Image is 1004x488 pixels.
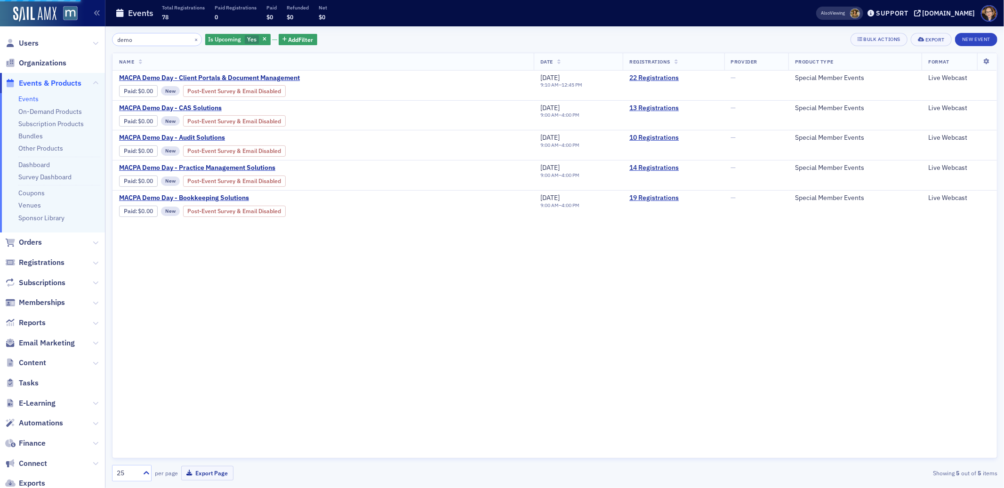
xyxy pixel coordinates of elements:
[928,164,990,172] div: Live Webcast
[19,257,64,268] span: Registrations
[5,398,56,408] a: E-Learning
[981,5,997,22] span: Profile
[247,35,257,43] span: Yes
[540,104,560,112] span: [DATE]
[56,6,78,22] a: View Homepage
[319,13,325,21] span: $0
[540,58,553,65] span: Date
[119,85,158,96] div: Paid: 22 - $0
[19,438,46,448] span: Finance
[119,58,134,65] span: Name
[63,6,78,21] img: SailAMX
[138,118,153,125] span: $0.00
[183,85,286,96] div: Post-Event Survey
[124,118,136,125] a: Paid
[795,134,915,142] div: Special Member Events
[181,466,233,480] button: Export Page
[13,7,56,22] img: SailAMX
[911,33,952,46] button: Export
[138,208,153,215] span: $0.00
[540,73,560,82] span: [DATE]
[976,469,983,477] strong: 5
[119,74,300,82] span: MACPA Demo Day - Client Portals & Document Management
[629,104,717,112] a: 13 Registrations
[629,58,670,65] span: Registrations
[19,237,42,248] span: Orders
[864,37,900,42] div: Bulk Actions
[821,10,845,16] span: Viewing
[119,115,158,127] div: Paid: 13 - $0
[119,176,158,187] div: Paid: 14 - $0
[119,74,366,82] a: MACPA Demo Day - Client Portals & Document Management
[161,176,180,186] div: New
[955,469,961,477] strong: 5
[18,160,50,169] a: Dashboard
[562,112,579,118] time: 4:00 PM
[914,10,979,16] button: [DOMAIN_NAME]
[795,74,915,82] div: Special Member Events
[124,88,138,95] span: :
[124,208,138,215] span: :
[928,58,949,65] span: Format
[19,458,47,469] span: Connect
[266,4,277,11] p: Paid
[5,318,46,328] a: Reports
[162,4,205,11] p: Total Registrations
[5,358,46,368] a: Content
[731,58,757,65] span: Provider
[5,237,42,248] a: Orders
[876,9,908,17] div: Support
[287,4,309,11] p: Refunded
[731,133,736,142] span: —
[850,8,860,18] span: Laura Swann
[119,206,158,217] div: Paid: 19 - $0
[119,104,366,112] a: MACPA Demo Day - CAS Solutions
[112,33,202,46] input: Search…
[18,95,39,103] a: Events
[731,104,736,112] span: —
[119,145,158,157] div: Paid: 10 - $0
[5,338,75,348] a: Email Marketing
[138,177,153,184] span: $0.00
[209,35,241,43] span: Is Upcoming
[266,13,273,21] span: $0
[540,133,560,142] span: [DATE]
[540,193,560,202] span: [DATE]
[5,378,39,388] a: Tasks
[18,189,45,197] a: Coupons
[279,34,317,46] button: AddFilter
[19,398,56,408] span: E-Learning
[540,142,559,148] time: 9:00 AM
[540,142,579,148] div: –
[155,469,178,477] label: per page
[124,147,138,154] span: :
[629,74,717,82] a: 22 Registrations
[795,194,915,202] div: Special Member Events
[540,172,559,178] time: 9:00 AM
[287,13,293,21] span: $0
[119,134,366,142] a: MACPA Demo Day - Audit Solutions
[928,104,990,112] div: Live Webcast
[124,118,138,125] span: :
[128,8,153,19] h1: Events
[925,37,945,42] div: Export
[540,172,579,178] div: –
[205,34,271,46] div: Yes
[795,164,915,172] div: Special Member Events
[795,58,834,65] span: Product Type
[183,176,286,187] div: Post-Event Survey
[124,88,136,95] a: Paid
[795,104,915,112] div: Special Member Events
[5,278,65,288] a: Subscriptions
[923,9,975,17] div: [DOMAIN_NAME]
[731,163,736,172] span: —
[119,194,277,202] span: MACPA Demo Day - Bookkeeping Solutions
[19,78,81,88] span: Events & Products
[215,13,218,21] span: 0
[5,418,63,428] a: Automations
[124,147,136,154] a: Paid
[19,58,66,68] span: Organizations
[5,438,46,448] a: Finance
[629,134,717,142] a: 10 Registrations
